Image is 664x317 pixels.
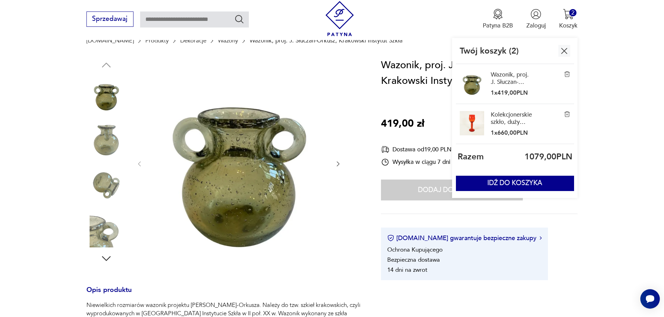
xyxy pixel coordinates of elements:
[491,71,533,86] a: Wazonik, proj. J. Słuczan-Orkusz, Krakowski Instytut Szkła
[564,71,570,77] img: Wazonik, proj. J. Słuczan-Orkusz, Krakowski Instytut Szkła
[218,37,238,44] a: Wazony
[387,234,542,243] button: [DOMAIN_NAME] gwarantuje bezpieczne zakupy
[456,181,574,187] a: IDŹ DO KOSZYKA
[387,235,394,241] img: Ikona certyfikatu
[491,129,533,137] p: 1 x 660,00 PLN
[525,151,572,163] p: 1079,00 PLN
[526,9,546,30] button: Zaloguj
[86,119,126,159] img: Zdjęcie produktu Wazonik, proj. J. Słuczan-Orkusz, Krakowski Instytut Szkła
[483,9,513,30] button: Patyna B2B
[86,11,133,27] button: Sprzedawaj
[456,176,574,191] button: IDŹ DO KOSZYKA
[540,236,542,240] img: Ikona strzałki w prawo
[491,89,533,97] p: 1 x 419,00 PLN
[322,1,357,36] img: Patyna - sklep z meblami i dekoracjami vintage
[460,45,519,57] p: Twój koszyk ( 2 )
[381,145,389,154] img: Ikona dostawy
[531,9,541,19] img: Ikonka użytkownika
[250,37,403,44] p: Wazonik, proj. J. Słuczan-Orkusz, Krakowski Instytut Szkła
[381,145,479,154] div: Dostawa od 19,00 PLN
[460,111,484,135] img: Kolekcjonerskie szkło, duży kielich, proj. Marian Gołogórski, Krakowski Instytut Szkła, lata 70.
[86,17,133,22] a: Sprzedawaj
[483,9,513,30] a: Ikona medaluPatyna B2B
[559,22,578,30] p: Koszyk
[563,9,574,19] img: Ikona koszyka
[381,116,424,132] p: 419,00 zł
[145,37,169,44] a: Produkty
[86,208,126,247] img: Zdjęcie produktu Wazonik, proj. J. Słuczan-Orkusz, Krakowski Instytut Szkła
[234,14,244,24] button: Szukaj
[483,22,513,30] p: Patyna B2B
[526,22,546,30] p: Zaloguj
[180,37,206,44] a: Dekoracje
[387,266,427,274] li: 14 dni na zwrot
[564,111,570,117] img: Kolekcjonerskie szkło, duży kielich, proj. Marian Gołogórski, Krakowski Instytut Szkła, lata 70.
[381,57,578,89] h1: Wazonik, proj. J. Słuczan-Orkusz, Krakowski Instytut Szkła
[569,9,577,16] div: 2
[86,75,126,114] img: Zdjęcie produktu Wazonik, proj. J. Słuczan-Orkusz, Krakowski Instytut Szkła
[152,57,326,269] img: Zdjęcie produktu Wazonik, proj. J. Słuczan-Orkusz, Krakowski Instytut Szkła
[559,9,578,30] button: 2Koszyk
[86,164,126,203] img: Zdjęcie produktu Wazonik, proj. J. Słuczan-Orkusz, Krakowski Instytut Szkła
[559,46,570,56] img: Ikona krzyżyka
[86,37,134,44] a: [DOMAIN_NAME]
[86,287,361,301] h3: Opis produktu
[381,158,479,166] div: Wysyłka w ciągu 7 dni roboczych
[458,151,484,163] p: Razem
[460,71,484,95] img: Wazonik, proj. J. Słuczan-Orkusz, Krakowski Instytut Szkła
[387,246,443,254] li: Ochrona Kupującego
[387,256,440,264] li: Bezpieczna dostawa
[493,9,503,19] img: Ikona medalu
[491,111,533,126] a: Kolekcjonerskie szkło, duży kielich, proj. [PERSON_NAME], Krakowski Instytut Szkła, lata 70.
[640,289,660,309] iframe: Smartsupp widget button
